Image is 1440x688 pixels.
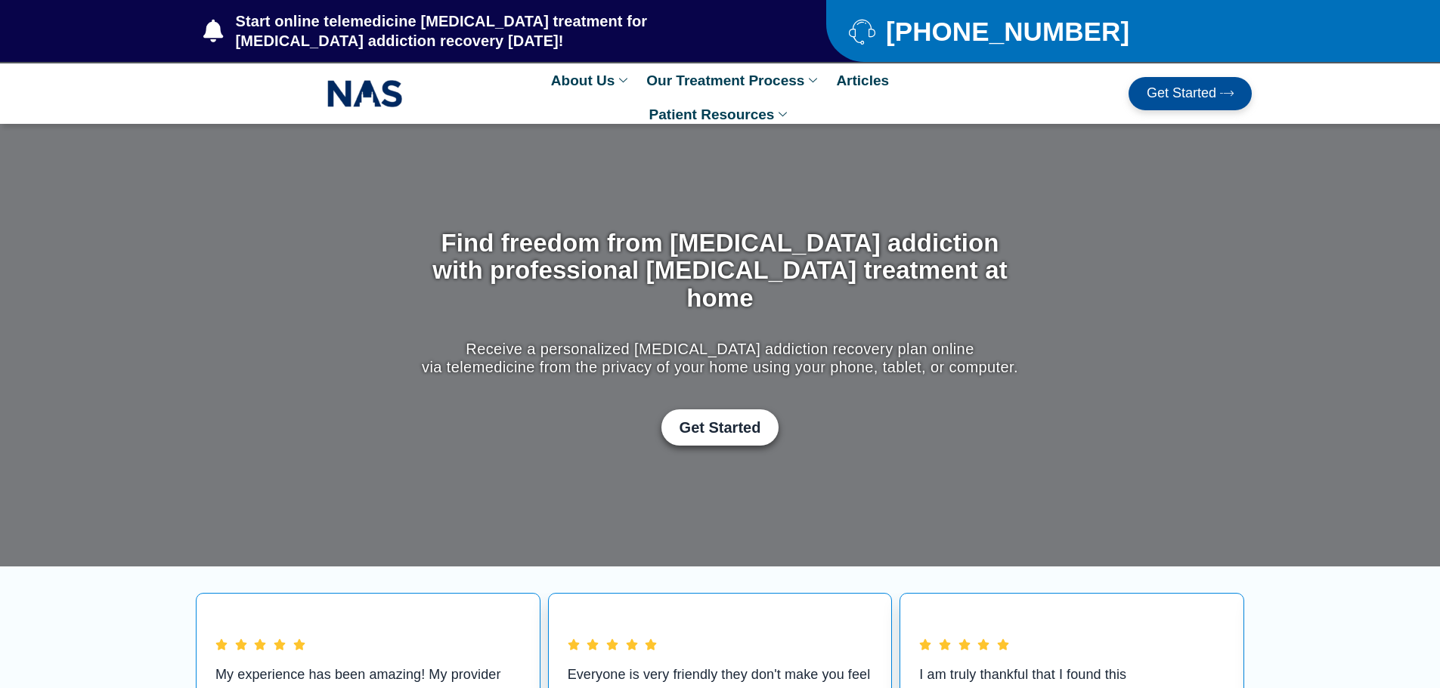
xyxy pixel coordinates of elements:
span: Get Started [680,418,761,437]
a: Articles [828,63,897,97]
span: [PHONE_NUMBER] [882,22,1129,41]
a: Get Started [1129,77,1252,110]
div: Get Started with Suboxone Treatment by filling-out this new patient packet form [418,409,1022,446]
a: Our Treatment Process [639,63,828,97]
h1: Find freedom from [MEDICAL_DATA] addiction with professional [MEDICAL_DATA] treatment at home [418,230,1022,312]
img: NAS_email_signature-removebg-preview.png [327,76,403,111]
a: About Us [543,63,639,97]
a: Start online telemedicine [MEDICAL_DATA] treatment for [MEDICAL_DATA] addiction recovery [DATE]! [203,11,766,51]
a: [PHONE_NUMBER] [849,18,1214,45]
span: Start online telemedicine [MEDICAL_DATA] treatment for [MEDICAL_DATA] addiction recovery [DATE]! [232,11,766,51]
p: Receive a personalized [MEDICAL_DATA] addiction recovery plan online via telemedicine from the pr... [418,340,1022,376]
a: Get Started [661,409,779,446]
a: Patient Resources [642,97,799,131]
span: Get Started [1147,86,1216,101]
